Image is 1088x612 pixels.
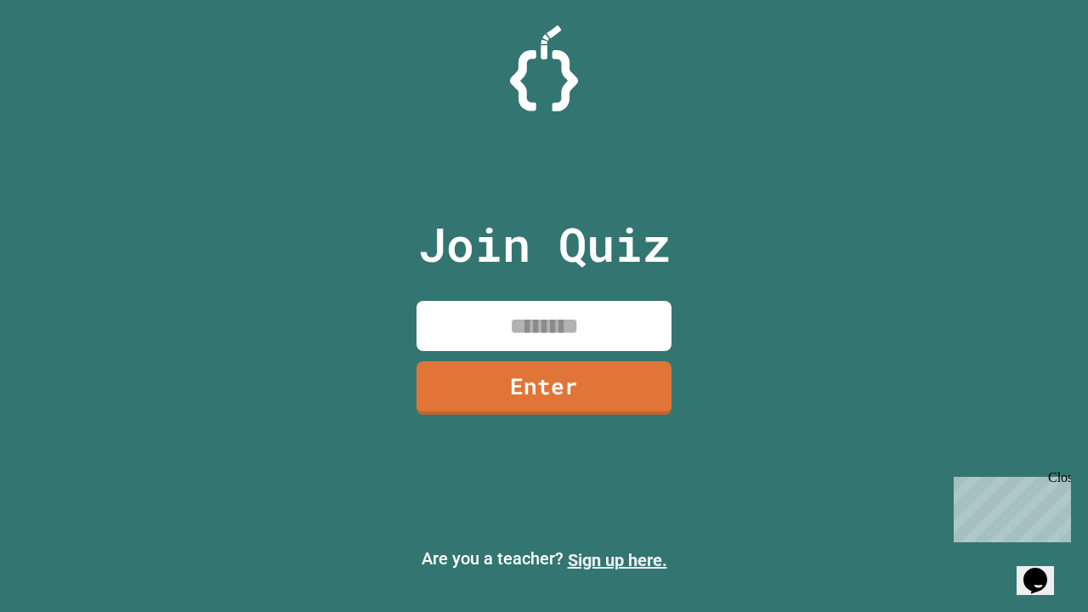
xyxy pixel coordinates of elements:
img: Logo.svg [510,25,578,111]
p: Are you a teacher? [14,546,1074,573]
p: Join Quiz [418,209,671,280]
div: Chat with us now!Close [7,7,117,108]
a: Enter [416,361,671,415]
iframe: chat widget [1017,544,1071,595]
iframe: chat widget [947,470,1071,542]
a: Sign up here. [568,550,667,570]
